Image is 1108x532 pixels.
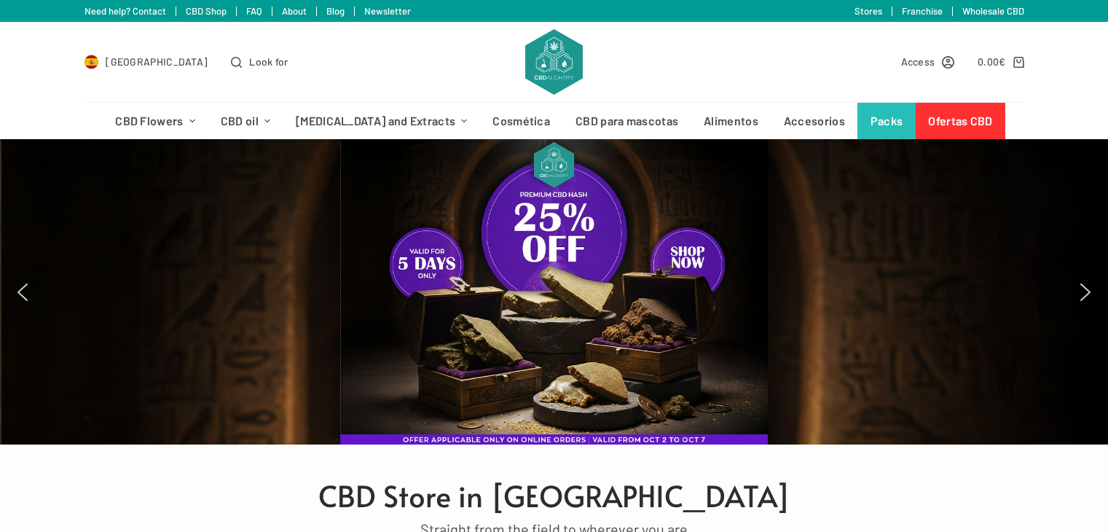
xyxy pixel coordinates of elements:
[249,55,288,68] font: Look for
[85,5,166,17] a: Need help? Contact
[103,103,1005,139] nav: Header menu
[1074,281,1097,304] img: next arrow
[85,55,99,69] img: ES Flag
[115,114,183,128] font: CBD Flowers
[999,55,1005,68] font: €
[857,103,916,139] a: Packs
[902,5,943,17] a: Franchise
[916,103,1005,139] a: Ofertas CBD
[231,53,288,70] button: Open search form
[106,55,208,68] font: [GEOGRAPHIC_DATA]
[978,53,1023,70] a: Shopping cart
[221,114,259,128] font: CBD oil
[11,281,34,304] img: previous arrow
[186,5,227,17] a: CBD Shop
[854,5,882,17] a: Stores
[525,29,582,95] img: CBD Alchemy
[901,53,955,70] a: Access
[364,5,411,17] a: Newsletter
[282,5,307,17] a: About
[246,5,262,17] a: FAQ
[85,53,208,70] a: Select Country
[296,114,455,128] font: [MEDICAL_DATA] and Extracts
[563,103,691,139] a: CBD para mascotas
[962,5,1024,17] a: Wholesale CBD
[480,103,563,139] a: Cosmética
[771,103,857,139] a: Accesorios
[978,55,999,68] font: 0.00
[318,475,790,515] font: CBD Store in [GEOGRAPHIC_DATA]
[691,103,771,139] a: Alimentos
[901,55,935,68] font: Access
[326,5,345,17] a: Blog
